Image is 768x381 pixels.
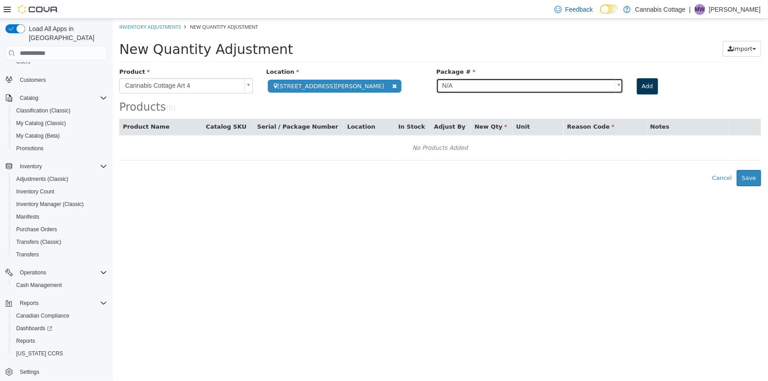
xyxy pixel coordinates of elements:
[9,130,111,142] button: My Catalog (Beta)
[145,103,228,112] button: Serial / Package Number
[13,336,107,346] span: Reports
[13,224,107,235] span: Purchase Orders
[13,323,56,334] a: Dashboards
[362,104,395,111] span: New Qty
[16,188,54,195] span: Inventory Count
[54,85,63,94] small: ( )
[2,365,111,378] button: Settings
[13,105,74,116] a: Classification (Classic)
[2,297,111,309] button: Reports
[13,186,58,197] a: Inventory Count
[13,143,47,154] a: Promotions
[324,60,498,74] span: N/A
[16,93,107,103] span: Catalog
[7,59,140,75] a: Cannabis Cottage Art 4
[16,298,107,309] span: Reports
[13,199,107,210] span: Inventory Manager (Classic)
[13,211,107,222] span: Manifests
[635,4,686,15] p: Cannabis Cottage
[9,173,111,185] button: Adjustments (Classic)
[13,310,73,321] a: Canadian Compliance
[94,103,136,112] button: Catalog SKU
[9,335,111,347] button: Reports
[7,82,54,94] span: Products
[16,74,107,85] span: Customers
[154,49,187,56] span: Location
[20,163,42,170] span: Inventory
[13,323,107,334] span: Dashboards
[16,201,84,208] span: Inventory Manager (Classic)
[621,27,640,33] span: Import
[25,24,107,42] span: Load All Apps in [GEOGRAPHIC_DATA]
[16,325,52,332] span: Dashboards
[13,199,87,210] a: Inventory Manager (Classic)
[9,248,111,261] button: Transfers
[321,103,355,112] button: Adjust By
[7,22,181,38] span: New Quantity Adjustment
[13,249,107,260] span: Transfers
[13,211,43,222] a: Manifests
[16,161,45,172] button: Inventory
[16,282,62,289] span: Cash Management
[9,142,111,155] button: Promotions
[13,310,107,321] span: Canadian Compliance
[13,186,107,197] span: Inventory Count
[689,4,691,15] p: |
[9,185,111,198] button: Inventory Count
[9,309,111,322] button: Canadian Compliance
[9,236,111,248] button: Transfers (Classic)
[455,104,502,111] span: Reason Code
[7,60,128,74] span: Cannabis Cottage Art 4
[10,103,59,112] button: Product Name
[13,237,65,247] a: Transfers (Classic)
[16,267,107,278] span: Operations
[16,107,71,114] span: Classification (Classic)
[13,280,65,291] a: Cash Management
[9,223,111,236] button: Purchase Orders
[2,266,111,279] button: Operations
[16,267,50,278] button: Operations
[9,322,111,335] a: Dashboards
[9,347,111,360] button: [US_STATE] CCRS
[2,160,111,173] button: Inventory
[13,174,72,184] a: Adjustments (Classic)
[538,103,559,112] button: Notes
[77,4,145,11] span: New Quantity Adjustment
[404,103,419,112] button: Unit
[16,350,63,357] span: [US_STATE] CCRS
[695,4,705,15] div: Mariana Wolff
[16,132,60,139] span: My Catalog (Beta)
[324,49,363,56] span: Package #
[16,251,39,258] span: Transfers
[600,4,619,14] input: Dark Mode
[13,249,42,260] a: Transfers
[13,280,107,291] span: Cash Management
[13,237,107,247] span: Transfers (Classic)
[13,224,61,235] a: Purchase Orders
[16,93,42,103] button: Catalog
[16,226,57,233] span: Purchase Orders
[13,105,107,116] span: Classification (Classic)
[16,175,68,183] span: Adjustments (Classic)
[16,161,107,172] span: Inventory
[709,4,761,15] p: [PERSON_NAME]
[16,145,44,152] span: Promotions
[13,348,67,359] a: [US_STATE] CCRS
[20,76,46,84] span: Customers
[9,211,111,223] button: Manifests
[13,130,63,141] a: My Catalog (Beta)
[565,5,593,14] span: Feedback
[16,120,66,127] span: My Catalog (Classic)
[13,122,643,136] div: No Products Added
[324,59,510,75] a: N/A
[235,103,264,112] button: Location
[2,73,111,86] button: Customers
[20,368,39,376] span: Settings
[595,151,624,167] button: Cancel
[624,151,649,167] button: Save
[524,59,546,76] button: Add
[7,4,68,11] a: Inventory Adjustments
[18,5,59,14] img: Cova
[9,117,111,130] button: My Catalog (Classic)
[13,130,107,141] span: My Catalog (Beta)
